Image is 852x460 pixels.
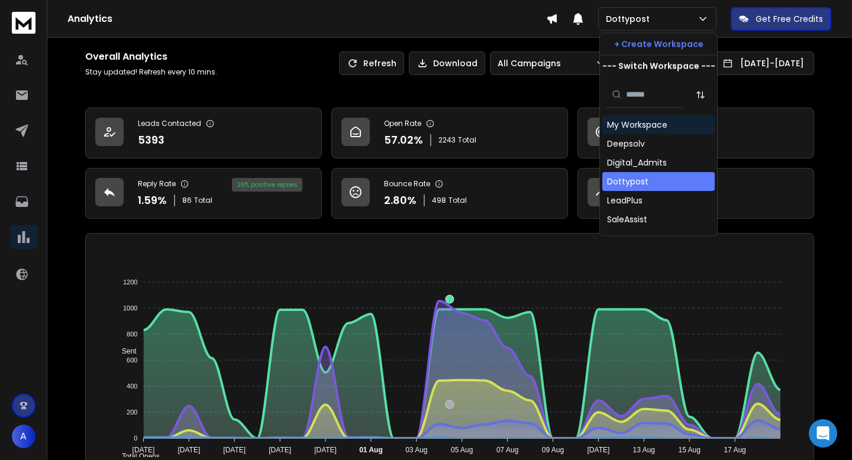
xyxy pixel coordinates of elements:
[127,331,137,338] tspan: 800
[679,446,701,454] tspan: 15 Aug
[314,446,337,454] tspan: [DATE]
[138,132,164,148] p: 5393
[12,425,35,448] button: A
[607,213,647,225] div: SaleAssist
[607,232,660,244] div: Webcontrive
[384,192,417,209] p: 2.80 %
[127,383,137,390] tspan: 400
[223,446,246,454] tspan: [DATE]
[607,138,645,150] div: Deepsolv
[607,195,643,206] div: LeadPlus
[409,51,485,75] button: Download
[809,419,837,448] div: Open Intercom Messenger
[127,357,137,364] tspan: 600
[724,446,745,454] tspan: 17 Aug
[67,12,546,26] h1: Analytics
[577,108,814,158] a: Click Rate19.95%785Total
[600,34,717,55] button: + Create Workspace
[182,196,192,205] span: 86
[363,57,396,69] p: Refresh
[602,60,715,72] p: --- Switch Workspace ---
[359,446,383,454] tspan: 01 Aug
[85,108,322,158] a: Leads Contacted5393
[331,168,568,219] a: Bounce Rate2.80%498Total
[85,67,217,77] p: Stay updated! Refresh every 10 mins.
[448,196,467,205] span: Total
[498,57,566,69] p: All Campaigns
[123,278,137,286] tspan: 1200
[588,446,610,454] tspan: [DATE]
[731,7,831,31] button: Get Free Credits
[384,119,421,128] p: Open Rate
[85,50,217,64] h1: Overall Analytics
[339,51,404,75] button: Refresh
[138,119,201,128] p: Leads Contacted
[138,179,176,189] p: Reply Rate
[331,108,568,158] a: Open Rate57.02%2243Total
[451,446,473,454] tspan: 05 Aug
[134,435,137,442] tspan: 0
[127,409,137,416] tspan: 200
[194,196,212,205] span: Total
[606,13,654,25] p: Dottypost
[133,446,155,454] tspan: [DATE]
[384,179,430,189] p: Bounce Rate
[177,446,200,454] tspan: [DATE]
[756,13,823,25] p: Get Free Credits
[607,157,667,169] div: Digital_Admits
[607,119,667,131] div: My Workspace
[85,168,322,219] a: Reply Rate1.59%86Total26% positive replies
[269,446,291,454] tspan: [DATE]
[438,135,456,145] span: 2243
[607,176,648,187] div: Dottypost
[458,135,476,145] span: Total
[712,51,814,75] button: [DATE]-[DATE]
[577,168,814,219] a: Opportunities22$8500
[614,38,703,50] p: + Create Workspace
[123,304,137,312] tspan: 1000
[689,83,712,106] button: Sort by Sort A-Z
[542,446,564,454] tspan: 09 Aug
[433,57,477,69] p: Download
[113,347,137,355] span: Sent
[232,178,302,192] div: 26 % positive replies
[12,12,35,34] img: logo
[138,192,167,209] p: 1.59 %
[405,446,427,454] tspan: 03 Aug
[633,446,655,454] tspan: 13 Aug
[384,132,423,148] p: 57.02 %
[432,196,446,205] span: 498
[496,446,518,454] tspan: 07 Aug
